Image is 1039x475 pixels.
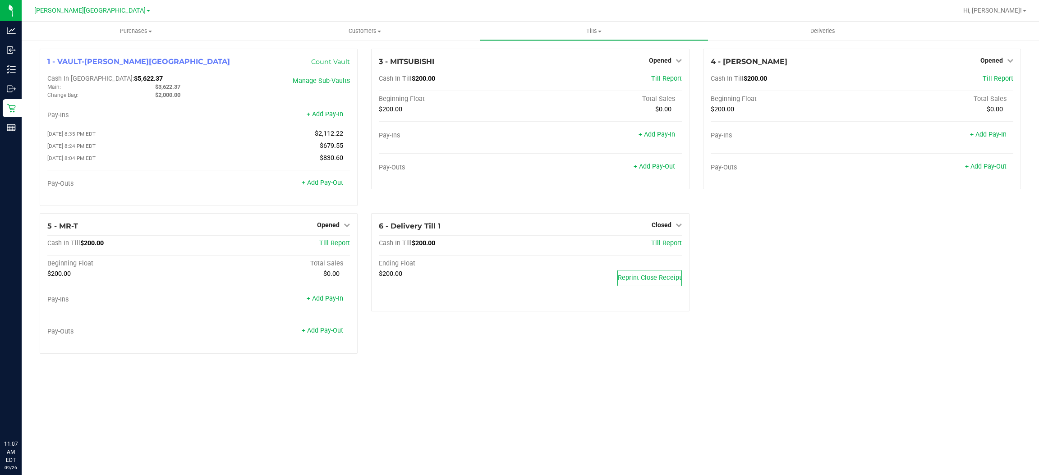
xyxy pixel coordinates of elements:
[80,239,104,247] span: $200.00
[379,95,530,103] div: Beginning Float
[155,83,180,90] span: $3,622.37
[711,164,862,172] div: Pay-Outs
[7,26,16,35] inline-svg: Analytics
[711,57,787,66] span: 4 - [PERSON_NAME]
[22,27,251,35] span: Purchases
[317,221,340,228] span: Opened
[7,46,16,55] inline-svg: Inbound
[319,239,350,247] a: Till Report
[47,296,199,304] div: Pay-Ins
[47,180,199,188] div: Pay-Outs
[379,260,530,268] div: Ending Float
[47,222,78,230] span: 5 - MR-T
[379,270,402,278] span: $200.00
[47,270,71,278] span: $200.00
[655,105,671,113] span: $0.00
[134,75,163,82] span: $5,622.37
[293,77,350,85] a: Manage Sub-Vaults
[9,403,36,430] iframe: Resource center
[34,7,146,14] span: [PERSON_NAME][GEOGRAPHIC_DATA]
[744,75,767,82] span: $200.00
[479,22,708,41] a: Tills
[7,123,16,132] inline-svg: Reports
[199,260,350,268] div: Total Sales
[379,132,530,140] div: Pay-Ins
[480,27,708,35] span: Tills
[708,22,938,41] a: Deliveries
[323,270,340,278] span: $0.00
[617,270,682,286] button: Reprint Close Receipt
[47,328,199,336] div: Pay-Outs
[651,239,682,247] a: Till Report
[251,27,479,35] span: Customers
[618,274,681,282] span: Reprint Close Receipt
[47,84,61,90] span: Main:
[980,57,1003,64] span: Opened
[251,22,480,41] a: Customers
[983,75,1013,82] a: Till Report
[862,95,1013,103] div: Total Sales
[412,239,435,247] span: $200.00
[311,58,350,66] a: Count Vault
[379,222,441,230] span: 6 - Delivery Till 1
[47,57,230,66] span: 1 - VAULT-[PERSON_NAME][GEOGRAPHIC_DATA]
[47,92,78,98] span: Change Bag:
[47,131,96,137] span: [DATE] 8:35 PM EDT
[315,130,343,137] span: $2,112.22
[651,75,682,82] a: Till Report
[965,163,1007,170] a: + Add Pay-Out
[320,142,343,150] span: $679.55
[711,75,744,82] span: Cash In Till
[412,75,435,82] span: $200.00
[320,154,343,162] span: $830.60
[47,155,96,161] span: [DATE] 8:04 PM EDT
[47,75,134,82] span: Cash In [GEOGRAPHIC_DATA]:
[7,104,16,113] inline-svg: Retail
[798,27,847,35] span: Deliveries
[530,95,682,103] div: Total Sales
[307,295,343,302] a: + Add Pay-In
[4,464,18,471] p: 09/26
[155,91,180,98] span: $2,000.00
[47,143,96,149] span: [DATE] 8:24 PM EDT
[47,239,80,247] span: Cash In Till
[4,440,18,464] p: 11:07 AM EDT
[379,57,434,66] span: 3 - MITSUBISHI
[379,239,412,247] span: Cash In Till
[307,110,343,118] a: + Add Pay-In
[963,7,1022,14] span: Hi, [PERSON_NAME]!
[379,105,402,113] span: $200.00
[634,163,675,170] a: + Add Pay-Out
[379,164,530,172] div: Pay-Outs
[639,131,675,138] a: + Add Pay-In
[379,75,412,82] span: Cash In Till
[302,179,343,187] a: + Add Pay-Out
[7,84,16,93] inline-svg: Outbound
[970,131,1007,138] a: + Add Pay-In
[711,105,734,113] span: $200.00
[22,22,251,41] a: Purchases
[47,111,199,119] div: Pay-Ins
[302,327,343,334] a: + Add Pay-Out
[652,221,671,228] span: Closed
[47,260,199,268] div: Beginning Float
[7,65,16,74] inline-svg: Inventory
[27,402,37,412] iframe: Resource center unread badge
[711,95,862,103] div: Beginning Float
[987,105,1003,113] span: $0.00
[649,57,671,64] span: Opened
[711,132,862,140] div: Pay-Ins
